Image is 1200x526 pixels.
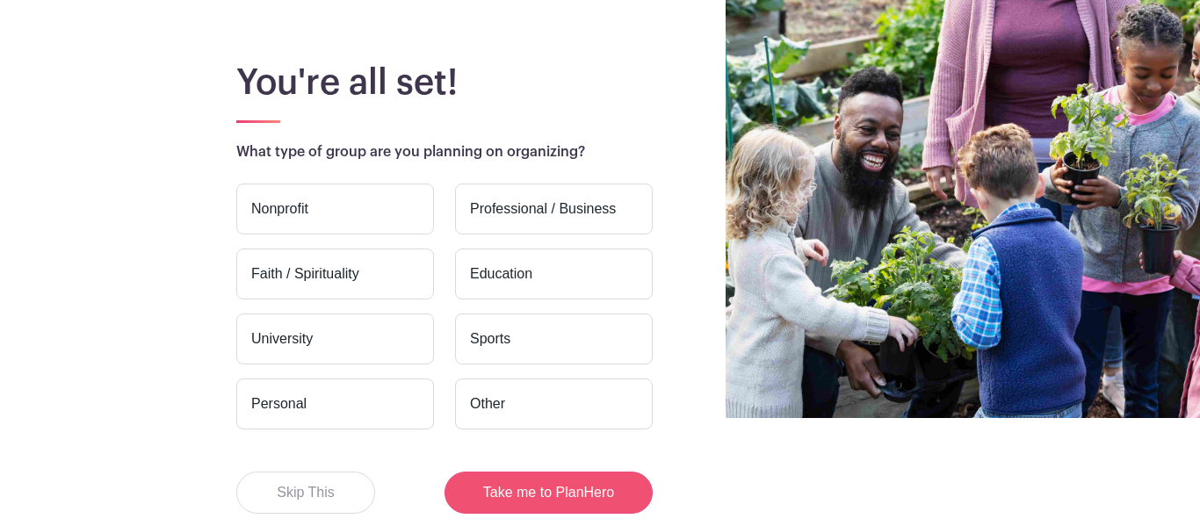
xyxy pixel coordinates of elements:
h1: You're all set! [236,61,1069,104]
label: Faith / Spirituality [236,249,434,299]
label: Other [455,378,653,429]
label: Nonprofit [236,184,434,234]
label: University [236,313,434,364]
button: Take me to PlanHero [445,472,653,514]
label: Sports [455,313,653,364]
p: What type of group are you planning on organizing? [236,141,1069,162]
label: Personal [236,378,434,429]
label: Education [455,249,653,299]
label: Professional / Business [455,184,653,234]
button: Skip This [236,472,375,514]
